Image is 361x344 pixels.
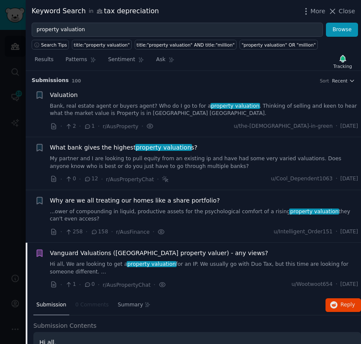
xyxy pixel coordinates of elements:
span: · [60,280,62,289]
span: · [79,175,81,184]
div: Keyword Search tax depreciation [32,6,159,17]
span: property valuation [289,209,339,215]
span: · [336,175,337,183]
span: Submission Contents [33,321,97,330]
span: Sentiment [108,56,135,64]
span: [DATE] [340,281,358,288]
span: Reply [340,301,355,309]
a: title:"property valuation" [72,40,132,50]
input: Try a keyword related to your business [32,23,323,37]
span: · [79,122,81,131]
span: What bank gives the highest s? [50,143,198,152]
span: · [98,280,100,289]
button: Search Tips [32,40,69,50]
span: 0 [65,175,76,183]
span: · [60,175,62,184]
span: · [101,175,103,184]
span: Ask [156,56,166,64]
span: [DATE] [340,123,358,130]
span: [DATE] [340,228,358,236]
button: Recent [332,78,355,84]
div: Tracking [333,63,352,69]
span: Recent [332,78,347,84]
span: property valuation [127,261,177,267]
a: title:"property valuation" AND title:"million" [135,40,237,50]
span: Results [35,56,53,64]
span: r/AusFinance [116,229,150,235]
span: u/Cool_Dependent1063 [271,175,333,183]
span: · [336,281,337,288]
span: Patterns [65,56,87,64]
span: 12 [84,175,98,183]
span: property valuation [210,103,260,109]
a: Sentiment [105,53,147,71]
span: More [311,7,325,16]
span: · [86,227,87,236]
span: [DATE] [340,175,358,183]
span: · [157,175,159,184]
span: r/AusPropertyChat [106,176,154,182]
a: Bank, real estate agent or buyers agent? Who do I go to for aproperty valuation. Thinking of sell... [50,103,358,118]
div: title:"property valuation" [74,42,130,48]
a: Hi all, We are looking to get aproperty valuationfor an IP. We usually go with Duo Tax, but this ... [50,261,358,276]
span: Submission s [32,77,69,85]
button: Reply [325,298,361,312]
span: r/AusPropertyChat [103,282,151,288]
span: 100 [72,78,81,83]
span: Summary [118,301,143,309]
a: Vanguard Valuations ([GEOGRAPHIC_DATA] property valuer) - any views? [50,249,268,258]
span: 2 [65,123,76,130]
span: · [336,228,337,236]
span: · [98,122,100,131]
span: u/Wootwoot654 [291,281,332,288]
span: · [60,122,62,131]
a: ...ower of compounding in liquid, productive assets for the psychological comfort of a risingprop... [50,208,358,223]
span: · [141,122,143,131]
span: · [79,280,81,289]
span: · [154,280,155,289]
span: Close [339,7,355,16]
a: Why are we all treating our homes like a share portfolio? [50,196,220,205]
span: 0 [84,281,95,288]
span: 1 [84,123,95,130]
div: Sort [320,78,329,84]
button: Browse [326,23,358,37]
a: Patterns [62,53,99,71]
button: Tracking [330,53,355,71]
div: "property valuation" OR "million" [242,42,316,48]
div: title:"property valuation" AND title:"million" [136,42,234,48]
span: · [111,227,113,236]
span: · [60,227,62,236]
a: My partner and I are looking to pull equity from an existing ip and have had some very varied val... [50,155,358,170]
span: property valuation [135,144,192,151]
a: Results [32,53,56,71]
button: More [302,7,325,16]
span: · [153,227,154,236]
span: r/AusProperty [103,123,139,129]
span: 158 [91,228,108,236]
span: Submission [36,301,66,309]
span: u/Intelligent_Order151 [274,228,333,236]
a: Valuation [50,91,78,100]
span: 258 [65,228,83,236]
span: Search Tips [41,42,67,48]
span: u/the-[DEMOGRAPHIC_DATA]-in-green [234,123,333,130]
span: in [89,8,93,15]
button: Close [328,7,355,16]
a: "property valuation" OR "million" [240,40,318,50]
a: What bank gives the highestproperty valuations? [50,143,198,152]
a: Ask [153,53,178,71]
span: · [336,123,337,130]
span: 1 [65,281,76,288]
